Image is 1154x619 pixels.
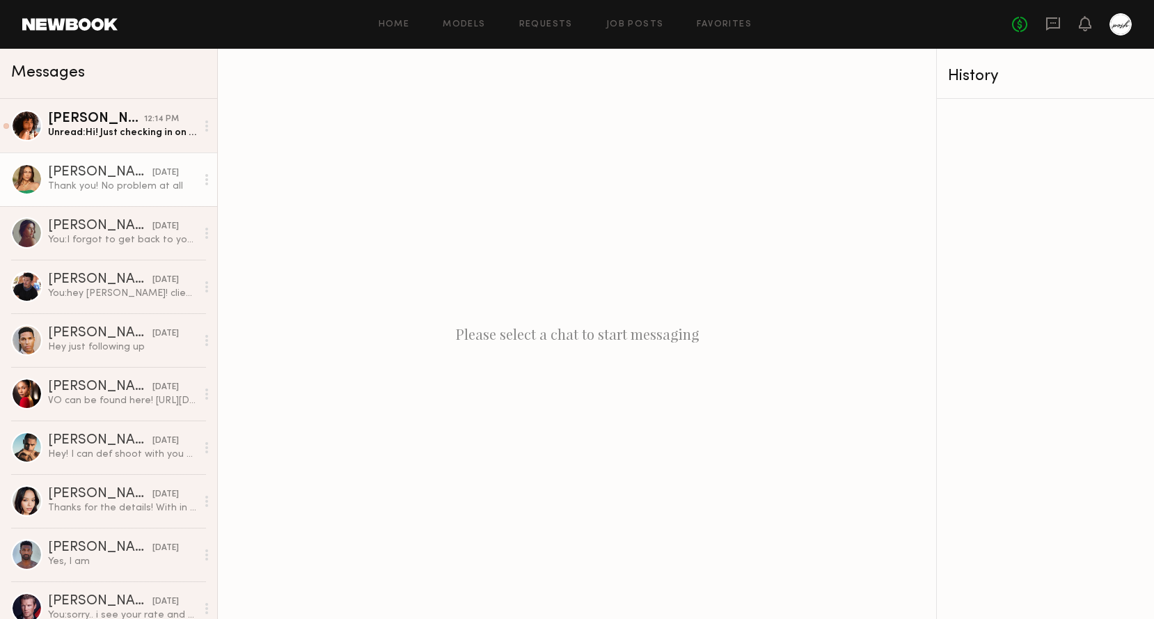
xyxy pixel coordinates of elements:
[144,113,179,126] div: 12:14 PM
[519,20,573,29] a: Requests
[48,340,196,354] div: Hey just following up
[152,166,179,180] div: [DATE]
[152,220,179,233] div: [DATE]
[48,434,152,448] div: [PERSON_NAME]
[152,381,179,394] div: [DATE]
[152,488,179,501] div: [DATE]
[48,327,152,340] div: [PERSON_NAME]
[48,273,152,287] div: [PERSON_NAME]
[48,287,196,300] div: You: hey [PERSON_NAME]! client just got back to me saying they sent you a polo? are you okay with...
[379,20,410,29] a: Home
[48,380,152,394] div: [PERSON_NAME]
[152,542,179,555] div: [DATE]
[11,65,85,81] span: Messages
[48,487,152,501] div: [PERSON_NAME]
[697,20,752,29] a: Favorites
[48,595,152,609] div: [PERSON_NAME]
[152,434,179,448] div: [DATE]
[152,327,179,340] div: [DATE]
[48,126,196,139] div: Unread: Hi! Just checking in on payment! It says on my end that the job still needs to be approve...
[48,219,152,233] div: [PERSON_NAME]
[48,233,196,246] div: You: I forgot to get back to you! The product isn't here yet so they just want to postpone this u...
[48,166,152,180] div: [PERSON_NAME]
[443,20,485,29] a: Models
[48,448,196,461] div: Hey! I can def shoot with you guys! But when it comes to posting on my feed that’s a different ra...
[48,180,196,193] div: Thank you! No problem at all
[48,555,196,568] div: Yes, I am
[48,394,196,407] div: VO can be found here! [URL][DOMAIN_NAME]
[152,274,179,287] div: [DATE]
[152,595,179,609] div: [DATE]
[48,501,196,515] div: Thanks for the details! With in perpetuity usage, my rate for this would be $850. Let me know if ...
[948,68,1143,84] div: History
[606,20,664,29] a: Job Posts
[218,49,936,619] div: Please select a chat to start messaging
[48,112,144,126] div: [PERSON_NAME]
[48,541,152,555] div: [PERSON_NAME]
